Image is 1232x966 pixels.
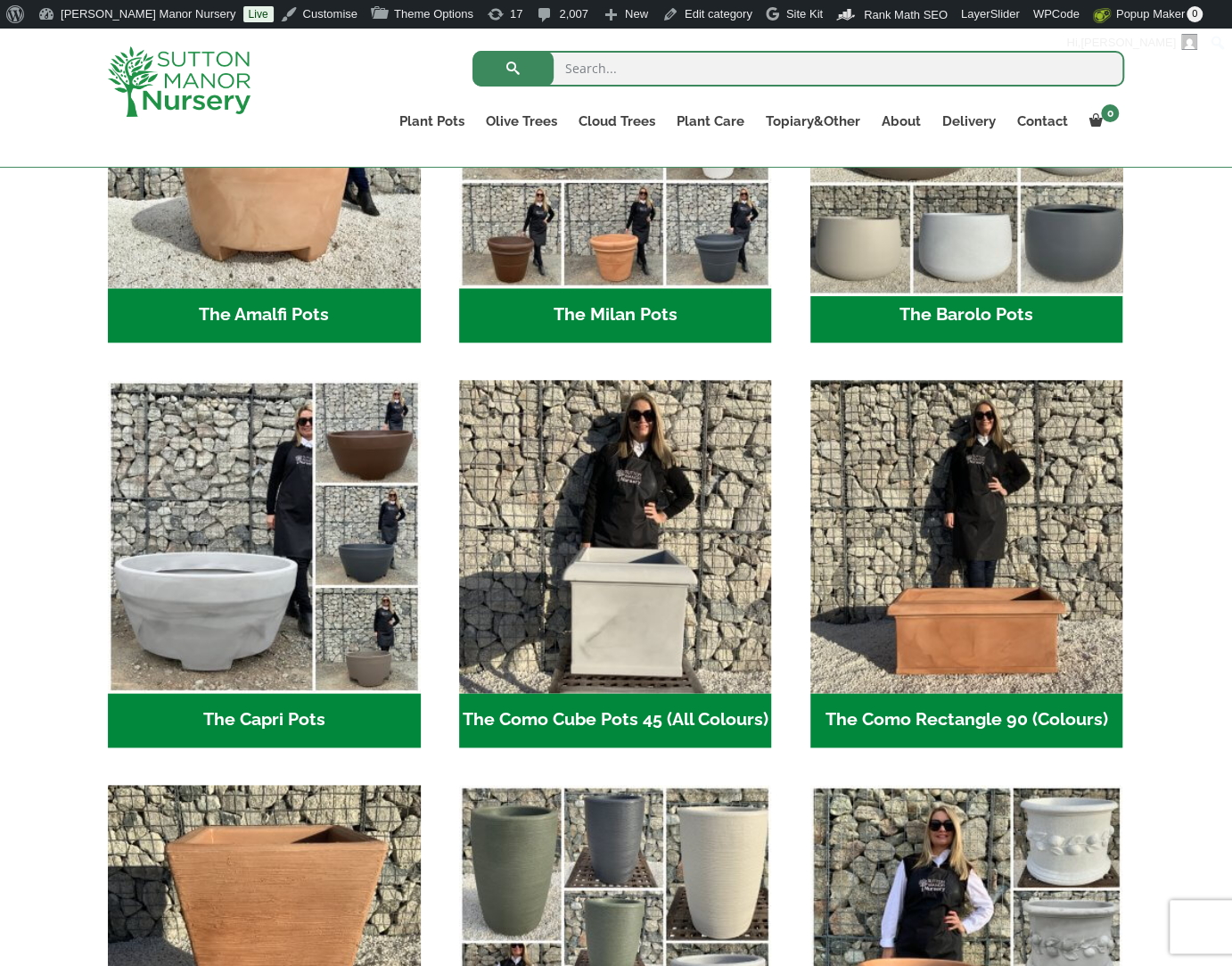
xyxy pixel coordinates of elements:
[1101,104,1119,122] span: 0
[810,693,1123,748] h2: The Como Rectangle 90 (Colours)
[666,109,755,134] a: Plant Care
[568,109,666,134] a: Cloud Trees
[459,693,772,748] h2: The Como Cube Pots 45 (All Colours)
[472,51,1124,87] input: Search...
[459,380,772,747] a: Visit product category The Como Cube Pots 45 (All Colours)
[108,693,421,748] h2: The Capri Pots
[1080,36,1176,49] span: [PERSON_NAME]
[389,109,475,134] a: Plant Pots
[108,380,421,747] a: Visit product category The Capri Pots
[108,288,421,343] h2: The Amalfi Pots
[786,7,823,21] span: Site Kit
[864,8,948,21] span: Rank Math SEO
[108,46,251,117] img: logo
[755,109,871,134] a: Topiary&Other
[108,380,421,693] img: The Capri Pots
[459,380,772,693] img: The Como Cube Pots 45 (All Colours)
[810,380,1123,747] a: Visit product category The Como Rectangle 90 (Colours)
[1187,6,1203,22] span: 0
[810,380,1123,693] img: The Como Rectangle 90 (Colours)
[1079,109,1124,134] a: 0
[1060,29,1204,57] a: Hi,
[243,6,274,22] a: Live
[871,109,932,134] a: About
[810,288,1123,343] h2: The Barolo Pots
[475,109,568,134] a: Olive Trees
[932,109,1006,134] a: Delivery
[459,288,772,343] h2: The Milan Pots
[1006,109,1079,134] a: Contact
